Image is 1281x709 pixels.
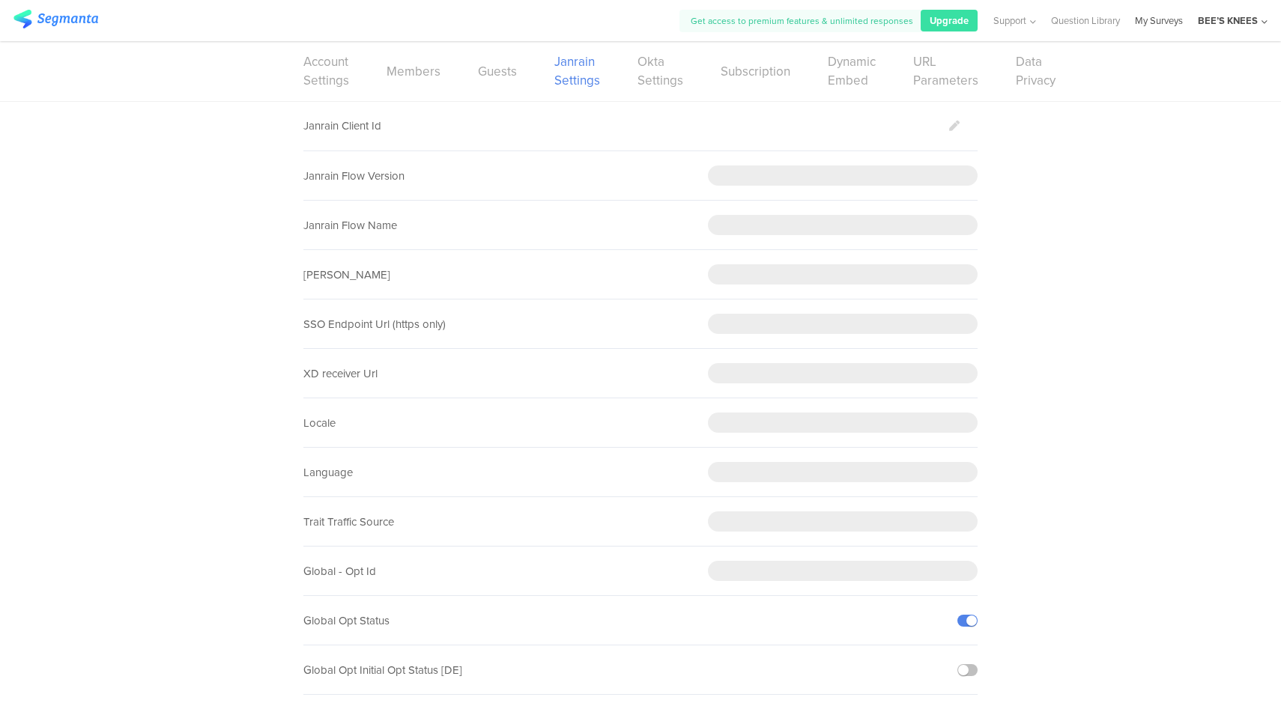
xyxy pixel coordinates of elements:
[708,462,978,482] input: Language
[1016,52,1056,90] a: Data Privacy
[691,14,913,28] span: Get access to premium features & unlimited responses
[913,52,978,90] a: URL Parameters
[303,267,390,283] sg-field-title: [PERSON_NAME]
[303,217,397,234] sg-field-title: Janrain Flow Name
[303,662,462,678] sg-field-title: Global Opt Initial Opt Status [DE]
[708,363,978,383] input: XD receiver Url
[387,62,440,81] a: Members
[708,264,978,284] input: Janrain Url
[930,13,969,28] span: Upgrade
[303,118,381,134] div: Janrain Client Id
[303,612,390,629] sg-field-title: Global Opt Status
[303,563,376,579] sg-field-title: Global - Opt Id
[303,52,349,90] a: Account Settings
[708,511,978,532] input: Trait Traffic Source
[828,52,876,90] a: Dynamic Embed
[993,13,1026,28] span: Support
[303,316,446,332] sg-field-title: SSO Endpoint Url (https only)
[303,365,378,382] sg-field-title: XD receiver Url
[478,62,517,81] a: Guests
[708,561,978,581] input: Global - Opt Id
[1198,13,1258,28] div: BEE’S KNEES
[303,464,353,481] sg-field-title: Language
[708,413,978,433] input: Locale
[303,514,394,530] sg-field-title: Trait Traffic Source
[638,52,683,90] a: Okta Settings
[13,10,98,28] img: segmanta logo
[708,314,978,334] input: SSO Endpoint Url (https only)
[708,165,978,186] input: Janrain Flow Version
[303,168,405,184] sg-field-title: Janrain Flow Version
[303,415,336,431] sg-field-title: Locale
[721,62,790,81] a: Subscription
[708,215,978,235] input: Janrain Flow Name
